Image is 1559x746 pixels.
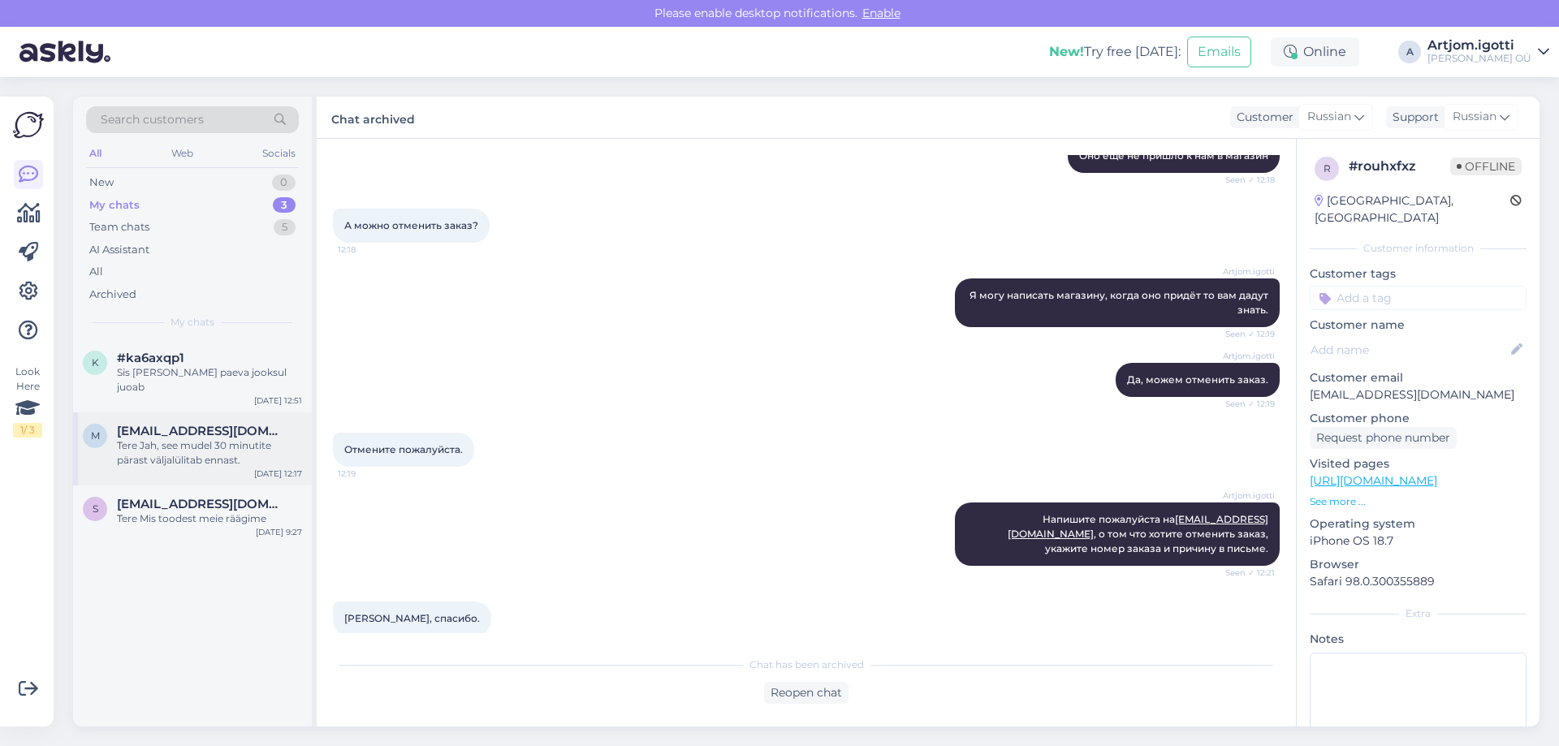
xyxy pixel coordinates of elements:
[1214,350,1275,362] span: Artjom.igotti
[117,351,184,365] span: #ka6axqp1
[171,315,214,330] span: My chats
[1271,37,1359,67] div: Online
[1214,174,1275,186] span: Seen ✓ 12:18
[254,395,302,407] div: [DATE] 12:51
[117,497,286,511] span: signelepaste@gmail.com
[274,219,296,235] div: 5
[344,443,463,455] span: Отмените пожалуйста.
[1049,44,1084,59] b: New!
[1315,192,1510,226] div: [GEOGRAPHIC_DATA], [GEOGRAPHIC_DATA]
[1187,37,1251,67] button: Emails
[13,110,44,140] img: Askly Logo
[1310,386,1527,403] p: [EMAIL_ADDRESS][DOMAIN_NAME]
[1386,109,1439,126] div: Support
[1307,108,1351,126] span: Russian
[1398,41,1421,63] div: A
[89,175,114,191] div: New
[764,682,849,704] div: Reopen chat
[749,658,864,672] span: Chat has been archived
[117,424,286,438] span: marika.kutser@rahvakultuur.ee
[1311,341,1508,359] input: Add name
[89,287,136,303] div: Archived
[1310,317,1527,334] p: Customer name
[1310,473,1437,488] a: [URL][DOMAIN_NAME]
[1049,42,1181,62] div: Try free [DATE]:
[101,111,204,128] span: Search customers
[1324,162,1331,175] span: r
[168,143,196,164] div: Web
[1453,108,1496,126] span: Russian
[1214,489,1275,502] span: Artjom.igotti
[1427,39,1549,65] a: Artjom.igotti[PERSON_NAME] OÜ
[1310,427,1457,449] div: Request phone number
[344,612,480,624] span: [PERSON_NAME], спасибо.
[1450,157,1522,175] span: Offline
[1008,513,1271,554] span: Напишите пожалуйста на , о том что хотите отменить заказ, укажите номер заказа и причину в письме.
[89,197,140,213] div: My chats
[1079,149,1268,162] span: Оно еще не пришло к нам в магазин
[1310,241,1527,256] div: Customer information
[1214,328,1275,340] span: Seen ✓ 12:19
[1310,573,1527,590] p: Safari 98.0.300355889
[338,468,399,480] span: 12:19
[256,526,302,538] div: [DATE] 9:27
[93,502,98,515] span: s
[1310,556,1527,573] p: Browser
[1214,265,1275,278] span: Artjom.igotti
[13,423,42,438] div: 1 / 3
[331,106,415,128] label: Chat archived
[1310,265,1527,282] p: Customer tags
[92,356,99,369] span: k
[1310,455,1527,472] p: Visited pages
[89,242,149,258] div: AI Assistant
[970,289,1271,316] span: Я могу написать магазину, когда оно придёт то вам дадут знать.
[1214,567,1275,579] span: Seen ✓ 12:21
[86,143,105,164] div: All
[13,364,42,438] div: Look Here
[254,468,302,480] div: [DATE] 12:17
[1230,109,1293,126] div: Customer
[338,244,399,256] span: 12:18
[857,6,905,20] span: Enable
[1310,533,1527,550] p: iPhone OS 18.7
[1310,515,1527,533] p: Operating system
[1427,52,1531,65] div: [PERSON_NAME] OÜ
[117,511,302,526] div: Tere Mis toodest meie räägime
[1349,157,1450,176] div: # rouhxfxz
[1310,410,1527,427] p: Customer phone
[1310,494,1527,509] p: See more ...
[1427,39,1531,52] div: Artjom.igotti
[89,264,103,280] div: All
[89,219,149,235] div: Team chats
[273,197,296,213] div: 3
[344,219,478,231] span: А можно отменить заказ?
[1127,373,1268,386] span: Да, можем отменить заказ.
[1214,398,1275,410] span: Seen ✓ 12:19
[117,438,302,468] div: Tere Jah, see mudel 30 minutite pärast väljalülitab ennast.
[1310,369,1527,386] p: Customer email
[272,175,296,191] div: 0
[91,429,100,442] span: m
[1310,631,1527,648] p: Notes
[1310,606,1527,621] div: Extra
[259,143,299,164] div: Socials
[1310,286,1527,310] input: Add a tag
[117,365,302,395] div: Sis [PERSON_NAME] paeva jooksul juoab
